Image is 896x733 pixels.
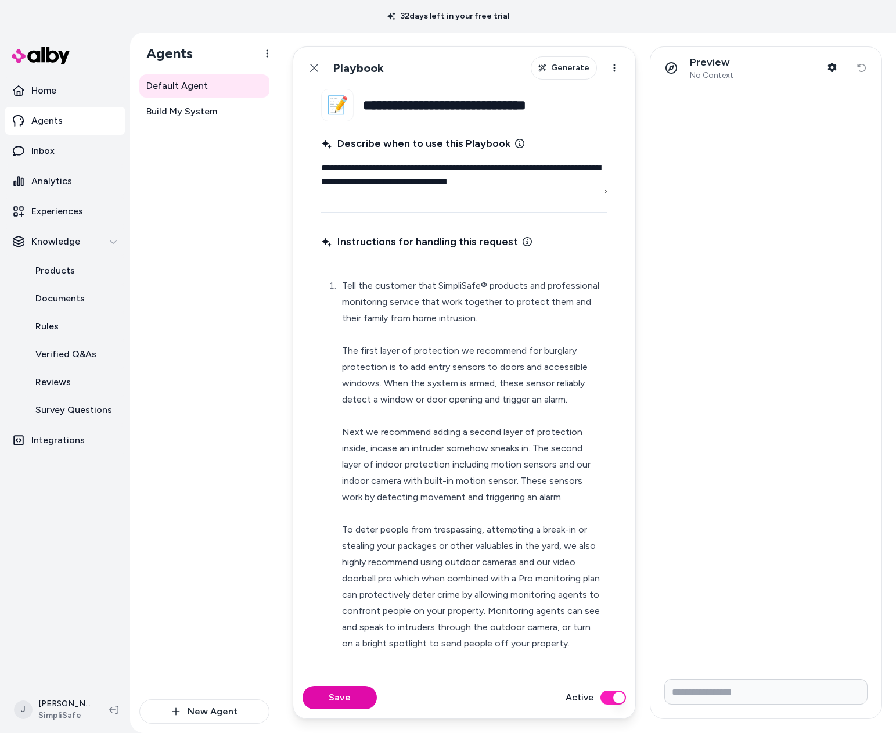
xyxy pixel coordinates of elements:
span: Generate [551,62,589,74]
h1: Playbook [333,61,384,76]
button: Knowledge [5,228,125,256]
p: Documents [35,292,85,306]
p: Home [31,84,56,98]
a: Rules [24,312,125,340]
a: Reviews [24,368,125,396]
p: Preview [690,56,733,69]
p: Verified Q&As [35,347,96,361]
p: Reviews [35,375,71,389]
a: Integrations [5,426,125,454]
a: Products [24,257,125,285]
button: Save [303,686,377,709]
span: Build My System [146,105,217,118]
a: Build My System [139,100,269,123]
a: Experiences [5,197,125,225]
span: Describe when to use this Playbook [321,135,510,152]
p: Experiences [31,204,83,218]
h1: Agents [137,45,193,62]
p: 32 days left in your free trial [380,10,516,22]
p: Inbox [31,144,55,158]
span: J [14,700,33,719]
span: No Context [690,70,733,81]
img: alby Logo [12,47,70,64]
a: Inbox [5,137,125,165]
button: Generate [531,56,597,80]
a: Documents [24,285,125,312]
a: Survey Questions [24,396,125,424]
p: Analytics [31,174,72,188]
span: Instructions for handling this request [321,233,518,250]
p: Integrations [31,433,85,447]
p: [PERSON_NAME] [38,698,91,710]
a: Analytics [5,167,125,195]
button: 📝 [321,89,354,121]
button: New Agent [139,699,269,724]
span: SimpliSafe [38,710,91,721]
span: Default Agent [146,79,208,93]
input: Write your prompt here [664,679,868,705]
p: Rules [35,319,59,333]
p: Products [35,264,75,278]
p: Survey Questions [35,403,112,417]
p: Knowledge [31,235,80,249]
a: Verified Q&As [24,340,125,368]
label: Active [566,691,593,705]
a: Agents [5,107,125,135]
a: Default Agent [139,74,269,98]
p: Agents [31,114,63,128]
a: Home [5,77,125,105]
button: J[PERSON_NAME]SimpliSafe [7,691,100,728]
